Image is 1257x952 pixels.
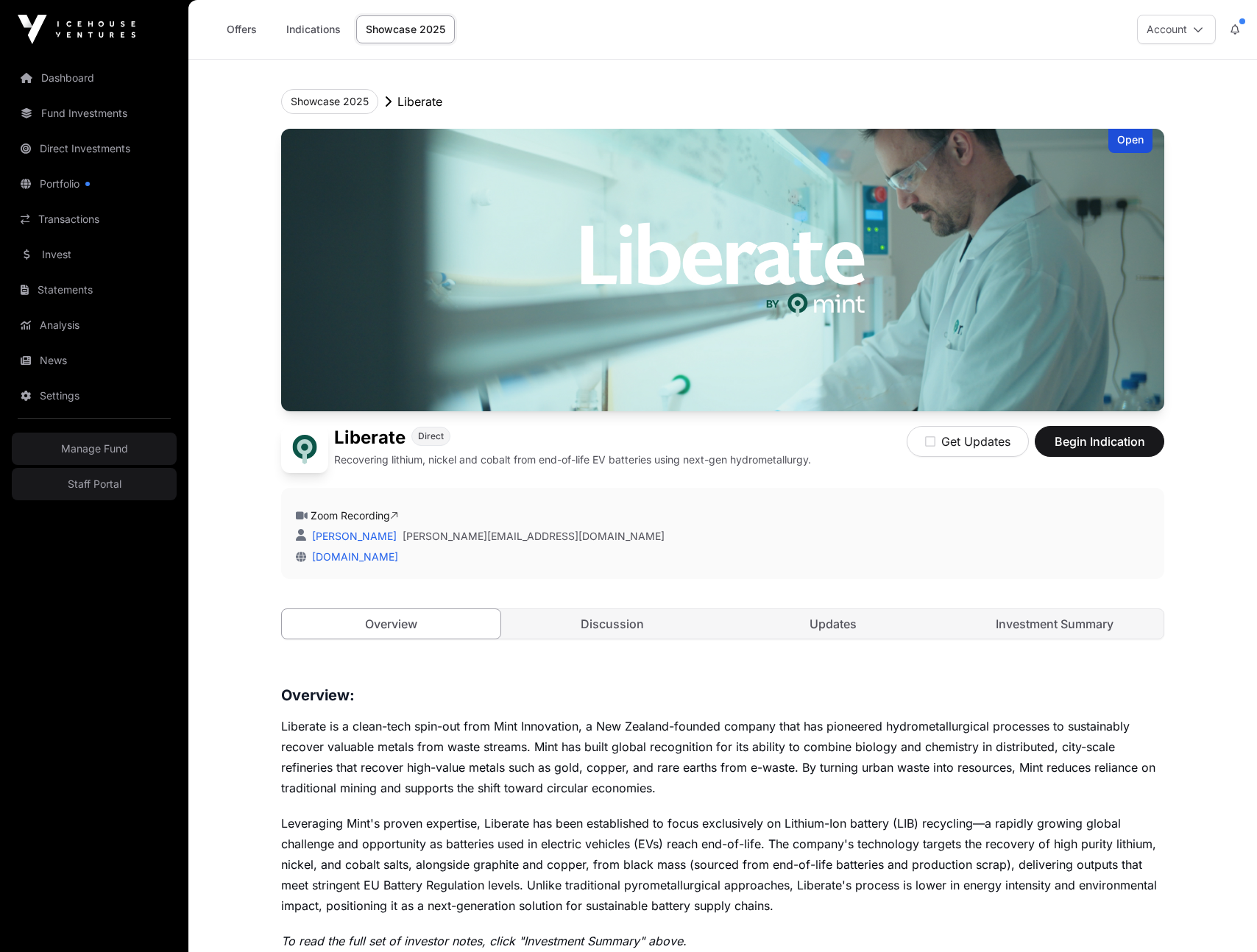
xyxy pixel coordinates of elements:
a: Analysis [12,309,177,341]
img: Liberate [281,426,328,473]
a: Offers [212,15,271,43]
a: [PERSON_NAME] [309,530,397,542]
p: Liberate [397,93,442,110]
button: Begin Indication [1035,426,1164,457]
a: Settings [12,380,177,412]
a: Indications [277,15,350,43]
a: Dashboard [12,62,177,94]
a: Invest [12,238,177,271]
span: Direct [418,430,444,442]
h3: Overview: [281,683,1164,707]
a: Direct Investments [12,132,177,165]
img: Liberate [281,129,1164,411]
a: Updates [724,609,943,639]
a: Overview [281,608,501,639]
a: Discussion [503,609,722,639]
a: Investment Summary [946,609,1164,639]
button: Showcase 2025 [281,89,378,114]
a: Transactions [12,203,177,235]
a: Fund Investments [12,97,177,129]
p: Recovering lithium, nickel and cobalt from end-of-life EV batteries using next-gen hydrometallurgy. [334,452,811,467]
a: Statements [12,274,177,306]
h1: Liberate [334,426,406,450]
a: Manage Fund [12,433,177,465]
p: Liberate is a clean-tech spin-out from Mint Innovation, a New Zealand-founded company that has pi... [281,716,1164,798]
img: Icehouse Ventures Logo [18,15,135,44]
a: [PERSON_NAME][EMAIL_ADDRESS][DOMAIN_NAME] [403,529,665,544]
div: Open [1108,129,1152,153]
button: Account [1137,15,1216,44]
nav: Tabs [282,609,1164,639]
a: Staff Portal [12,468,177,500]
a: News [12,344,177,377]
a: Showcase 2025 [356,15,455,43]
a: Portfolio [12,168,177,200]
a: Zoom Recording [311,509,398,522]
p: Leveraging Mint's proven expertise, Liberate has been established to focus exclusively on Lithium... [281,813,1164,916]
a: [DOMAIN_NAME] [306,550,398,563]
button: Get Updates [907,426,1029,457]
span: Begin Indication [1053,433,1146,450]
a: Begin Indication [1035,441,1164,455]
em: To read the full set of investor notes, click "Investment Summary" above. [281,934,687,948]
